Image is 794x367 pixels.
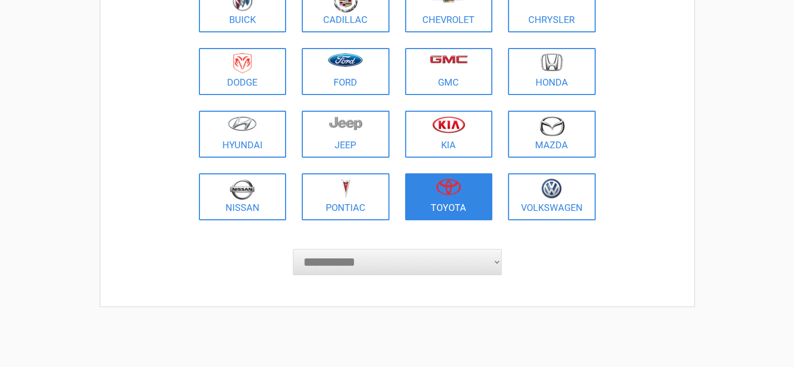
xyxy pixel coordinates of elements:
a: Nissan [199,173,287,220]
a: Volkswagen [508,173,596,220]
a: Mazda [508,111,596,158]
img: kia [432,116,465,133]
img: mazda [539,116,565,136]
a: Honda [508,48,596,95]
img: gmc [430,55,468,64]
img: dodge [233,53,252,74]
img: honda [541,53,563,72]
img: hyundai [228,116,257,131]
img: nissan [230,179,255,200]
img: ford [328,53,363,67]
a: Pontiac [302,173,389,220]
img: pontiac [340,179,351,198]
img: toyota [436,179,461,195]
a: GMC [405,48,493,95]
a: Kia [405,111,493,158]
a: Toyota [405,173,493,220]
a: Jeep [302,111,389,158]
a: Dodge [199,48,287,95]
img: jeep [329,116,362,131]
a: Hyundai [199,111,287,158]
img: volkswagen [541,179,562,199]
a: Ford [302,48,389,95]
